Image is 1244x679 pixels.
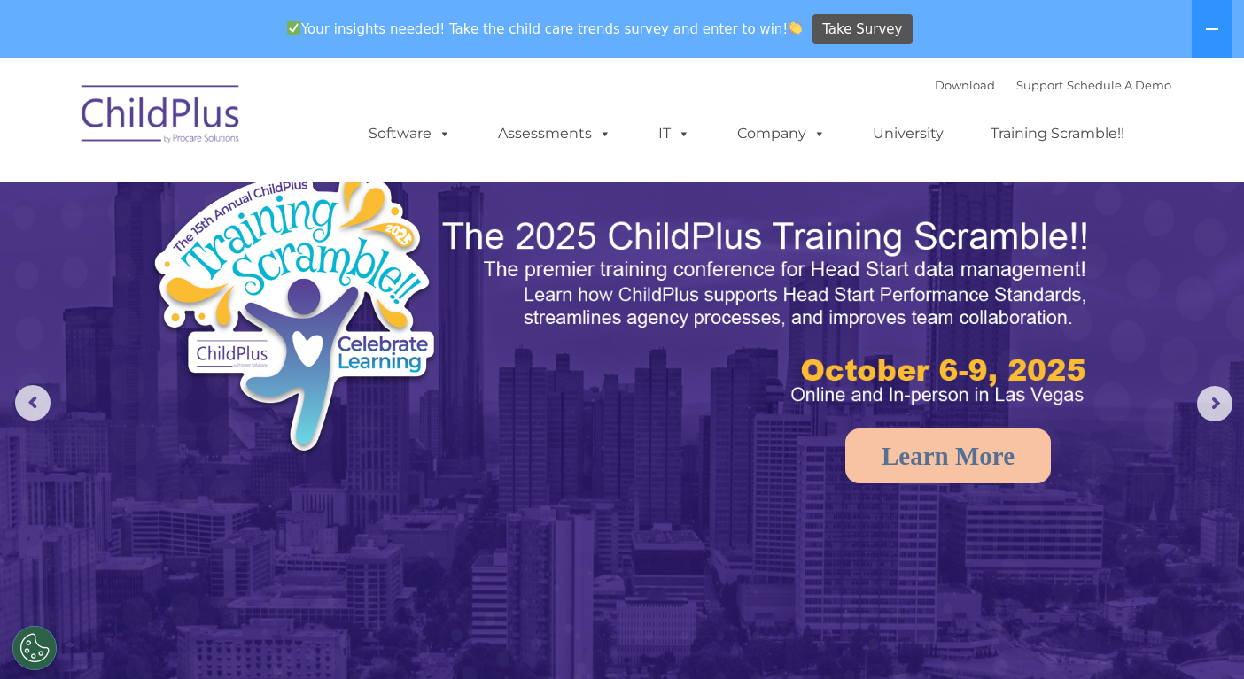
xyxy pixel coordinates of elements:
[845,428,1051,483] a: Learn More
[719,116,844,151] a: Company
[935,78,1171,92] font: |
[973,116,1142,151] a: Training Scramble!!
[812,14,913,45] a: Take Survey
[246,117,300,130] span: Last name
[935,78,995,92] a: Download
[641,116,708,151] a: IT
[480,116,629,151] a: Assessments
[12,626,57,670] button: Cookies Settings
[73,73,250,161] img: ChildPlus by Procare Solutions
[1067,78,1171,92] a: Schedule A Demo
[287,21,300,35] img: ✅
[1016,78,1063,92] a: Support
[279,12,810,46] span: Your insights needed! Take the child care trends survey and enter to win!
[855,116,961,151] a: University
[246,189,322,203] span: Phone number
[789,21,802,35] img: 👏
[351,116,469,151] a: Software
[822,14,902,45] span: Take Survey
